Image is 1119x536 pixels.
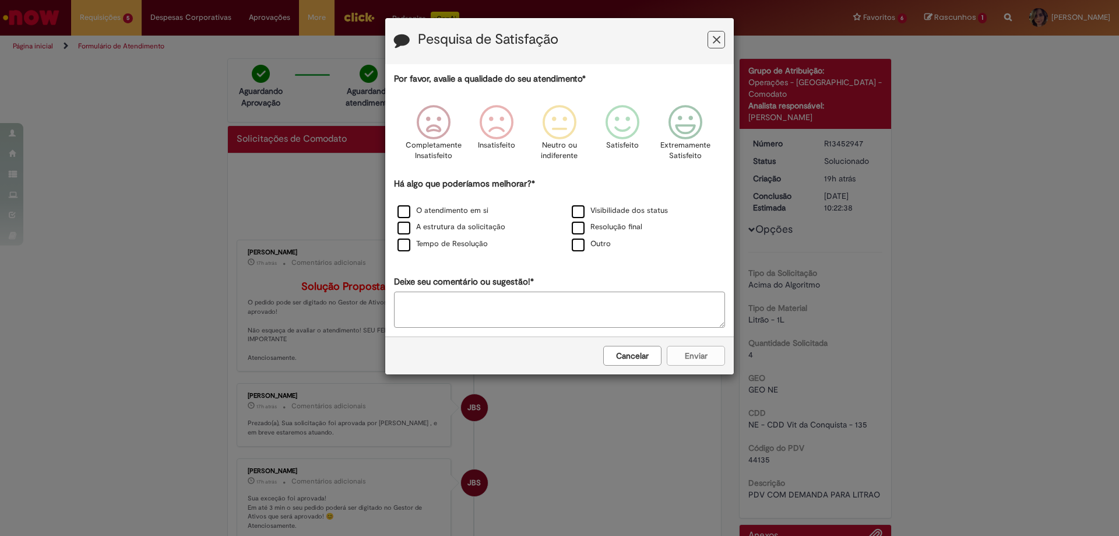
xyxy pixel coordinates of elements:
label: Outro [572,239,611,250]
p: Neutro ou indiferente [539,140,580,162]
label: Pesquisa de Satisfação [418,32,558,47]
div: Extremamente Satisfeito [656,96,715,176]
label: Visibilidade dos status [572,205,668,216]
div: Neutro ou indiferente [530,96,589,176]
label: Deixe seu comentário ou sugestão!* [394,276,534,288]
div: Completamente Insatisfeito [403,96,463,176]
label: O atendimento em si [397,205,488,216]
p: Extremamente Satisfeito [660,140,710,162]
label: Resolução final [572,222,642,233]
label: A estrutura da solicitação [397,222,505,233]
div: Insatisfeito [467,96,526,176]
div: Satisfeito [593,96,652,176]
label: Por favor, avalie a qualidade do seu atendimento* [394,73,586,85]
label: Tempo de Resolução [397,239,488,250]
div: Há algo que poderíamos melhorar?* [394,178,725,253]
p: Insatisfeito [478,140,515,151]
p: Satisfeito [606,140,639,151]
button: Cancelar [603,346,661,366]
p: Completamente Insatisfeito [406,140,462,162]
